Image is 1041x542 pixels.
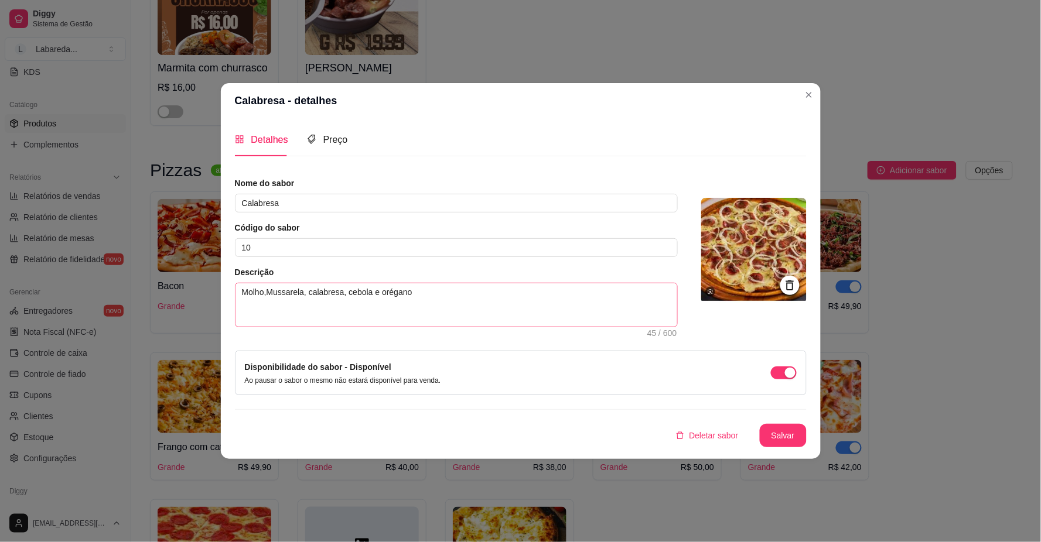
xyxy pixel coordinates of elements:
img: logo da loja [701,198,807,303]
span: delete [676,431,684,440]
article: Descrição [235,266,678,278]
textarea: Molho,Mussarela, calabresa, cebola e orégano [235,283,677,327]
span: Preço [323,135,348,145]
span: appstore [235,135,244,144]
button: deleteDeletar sabor [667,424,748,447]
article: Nome do sabor [235,177,678,189]
header: Calabresa - detalhes [221,83,821,118]
input: Ex.: 122 [235,238,678,257]
p: Ao pausar o sabor o mesmo não estará disponível para venda. [245,376,441,385]
span: Detalhes [251,135,288,145]
span: tags [307,135,316,144]
article: Código do sabor [235,222,678,234]
button: Close [800,85,818,104]
label: Disponibilidade do sabor - Disponível [245,362,391,372]
input: Ex.: Calabresa acebolada [235,194,678,212]
button: Salvar [760,424,807,447]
